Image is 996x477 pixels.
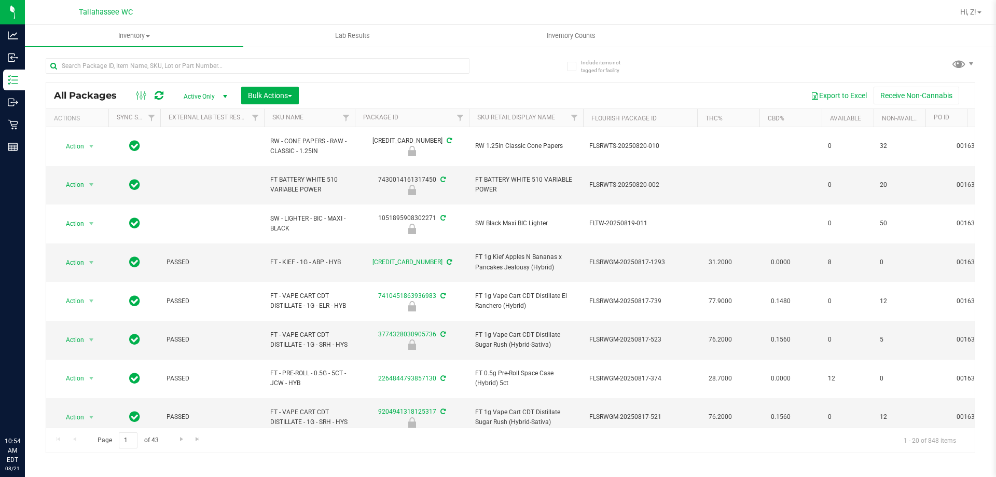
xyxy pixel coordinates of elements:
[321,31,384,40] span: Lab Results
[566,109,583,127] a: Filter
[190,432,205,446] a: Go to the last page
[85,216,98,231] span: select
[378,408,436,415] a: 9204941318125317
[589,335,691,345] span: FLSRWGM-20250817-523
[703,332,737,347] span: 76.2000
[129,255,140,269] span: In Sync
[353,136,471,156] div: [CREDIT_CARD_NUMBER]
[439,331,446,338] span: Sync from Compliance System
[475,291,577,311] span: FT 1g Vape Cart CDT Distillate El Ranchero (Hybrid)
[129,332,140,347] span: In Sync
[167,257,258,267] span: PASSED
[591,115,657,122] a: Flourish Package ID
[57,410,85,425] span: Action
[957,181,986,188] a: 00163487
[703,410,737,425] span: 76.2000
[828,257,867,267] span: 8
[475,369,577,388] span: FT 0.5g Pre-Roll Space Case (Hybrid) 5ct
[85,371,98,386] span: select
[270,369,349,388] span: FT - PRE-ROLL - 0.5G - 5CT - JCW - HYB
[57,255,85,270] span: Action
[703,371,737,386] span: 28.7000
[85,333,98,347] span: select
[581,59,633,74] span: Include items not tagged for facility
[475,141,577,151] span: RW 1.25in Classic Cone Papers
[804,87,874,104] button: Export to Excel
[5,437,20,465] p: 10:54 AM EDT
[270,137,349,156] span: RW - CONE PAPERS - RAW - CLASSIC - 1.25IN
[880,257,919,267] span: 0
[589,374,691,384] span: FLSRWGM-20250817-374
[57,333,85,347] span: Action
[439,375,446,382] span: Sync from Compliance System
[57,178,85,192] span: Action
[119,432,137,448] input: 1
[703,294,737,309] span: 77.9000
[880,412,919,422] span: 12
[243,25,462,47] a: Lab Results
[462,25,680,47] a: Inventory Counts
[828,219,867,228] span: 0
[89,432,167,448] span: Page of 43
[46,58,469,74] input: Search Package ID, Item Name, SKU, Lot or Part Number...
[439,408,446,415] span: Sync from Compliance System
[957,258,986,266] a: 00163487
[117,114,157,121] a: Sync Status
[353,339,471,350] div: Newly Received
[957,220,986,227] a: 00163487
[475,330,577,350] span: FT 1g Vape Cart CDT Distillate Sugar Rush (Hybrid-Sativa)
[79,8,133,17] span: Tallahassee WC
[8,52,18,63] inline-svg: Inbound
[475,219,577,228] span: SW Black Maxi BIC Lighter
[475,175,577,195] span: FT BATTERY WHITE 510 VARIABLE POWER
[589,180,691,190] span: FLSRWTS-20250820-002
[31,392,43,405] iframe: Resource center unread badge
[85,255,98,270] span: select
[8,119,18,130] inline-svg: Retail
[589,296,691,306] span: FLSRWGM-20250817-739
[57,294,85,308] span: Action
[270,330,349,350] span: FT - VAPE CART CDT DISTILLATE - 1G - SRH - HYS
[129,216,140,230] span: In Sync
[353,213,471,234] div: 1051895908302271
[85,294,98,308] span: select
[934,114,949,121] a: PO ID
[475,252,577,272] span: FT 1g Kief Apples N Bananas x Pancakes Jealousy (Hybrid)
[706,115,723,122] a: THC%
[828,296,867,306] span: 0
[880,180,919,190] span: 20
[445,258,452,266] span: Sync from Compliance System
[129,178,140,192] span: In Sync
[8,97,18,107] inline-svg: Outbound
[452,109,469,127] a: Filter
[8,142,18,152] inline-svg: Reports
[143,109,160,127] a: Filter
[828,335,867,345] span: 0
[957,413,986,420] a: 00163487
[353,175,471,195] div: 7430014161317450
[533,31,610,40] span: Inventory Counts
[957,336,986,343] a: 00163487
[766,255,796,270] span: 0.0000
[5,465,20,472] p: 08/21
[882,115,928,122] a: Non-Available
[129,294,140,308] span: In Sync
[880,296,919,306] span: 12
[241,87,299,104] button: Bulk Actions
[169,114,250,121] a: External Lab Test Result
[270,291,349,311] span: FT - VAPE CART CDT DISTILLATE - 1G - ELR - HYB
[57,139,85,154] span: Action
[85,178,98,192] span: select
[477,114,555,121] a: Sku Retail Display Name
[475,407,577,427] span: FT 1g Vape Cart CDT Distillate Sugar Rush (Hybrid-Sativa)
[439,292,446,299] span: Sync from Compliance System
[589,257,691,267] span: FLSRWGM-20250817-1293
[768,115,784,122] a: CBD%
[272,114,303,121] a: SKU Name
[85,410,98,425] span: select
[25,31,243,40] span: Inventory
[880,335,919,345] span: 5
[270,407,349,427] span: FT - VAPE CART CDT DISTILLATE - 1G - SRH - HYS
[8,30,18,40] inline-svg: Analytics
[828,412,867,422] span: 0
